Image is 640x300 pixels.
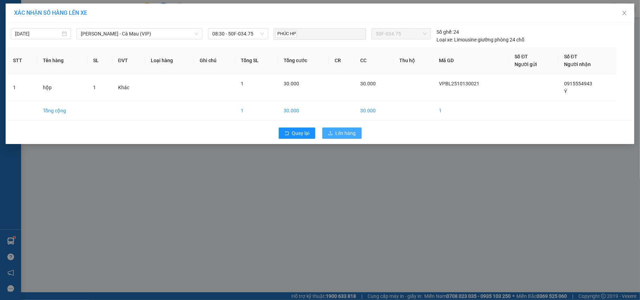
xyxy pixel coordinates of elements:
th: Tổng SL [235,47,278,74]
img: logo.jpg [9,9,44,44]
td: hộp [37,74,88,101]
span: XÁC NHẬN SỐ HÀNG LÊN XE [14,9,87,16]
th: Thu hộ [394,47,434,74]
th: SL [88,47,112,74]
button: uploadLên hàng [322,128,362,139]
td: Tổng cộng [37,101,88,120]
input: 13/10/2025 [15,30,60,38]
th: CC [355,47,394,74]
b: GỬI : VP [PERSON_NAME] [9,51,123,63]
td: 30.000 [355,101,394,120]
th: ĐVT [112,47,146,74]
span: close [622,10,627,16]
li: 26 Phó Cơ Điều, Phường 12 [66,17,294,26]
span: Hồ Chí Minh - Cà Mau (VIP) [81,28,198,39]
span: 30.000 [360,81,376,86]
td: 1 [235,101,278,120]
span: 08:30 - 50F-034.75 [212,28,264,39]
span: 30.000 [284,81,299,86]
td: Khác [112,74,146,101]
button: rollbackQuay lại [279,128,315,139]
span: upload [328,131,333,136]
div: 24 [437,28,459,36]
span: 50F-034.75 [376,28,427,39]
th: Mã GD [433,47,509,74]
span: PHÚC HP [275,30,297,38]
li: Hotline: 02839552959 [66,26,294,35]
span: 1 [241,81,244,86]
span: Người gửi [515,61,537,67]
span: Người nhận [564,61,591,67]
span: VPBL2510130021 [439,81,479,86]
span: 0915554943 [564,81,592,86]
td: 1 [433,101,509,120]
span: Số ghế: [437,28,452,36]
span: Ý [564,89,567,94]
span: Lên hàng [336,129,356,137]
th: Tổng cước [278,47,329,74]
span: Loại xe: [437,36,453,44]
td: 1 [7,74,37,101]
th: Tên hàng [37,47,88,74]
span: 1 [93,85,96,90]
span: rollback [284,131,289,136]
span: down [194,32,199,36]
td: 30.000 [278,101,329,120]
span: Số ĐT [515,54,528,59]
span: Số ĐT [564,54,577,59]
span: Quay lại [292,129,310,137]
th: Ghi chú [194,47,235,74]
th: CR [329,47,355,74]
div: Limousine giường phòng 24 chỗ [437,36,524,44]
th: STT [7,47,37,74]
th: Loại hàng [145,47,194,74]
button: Close [615,4,634,23]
